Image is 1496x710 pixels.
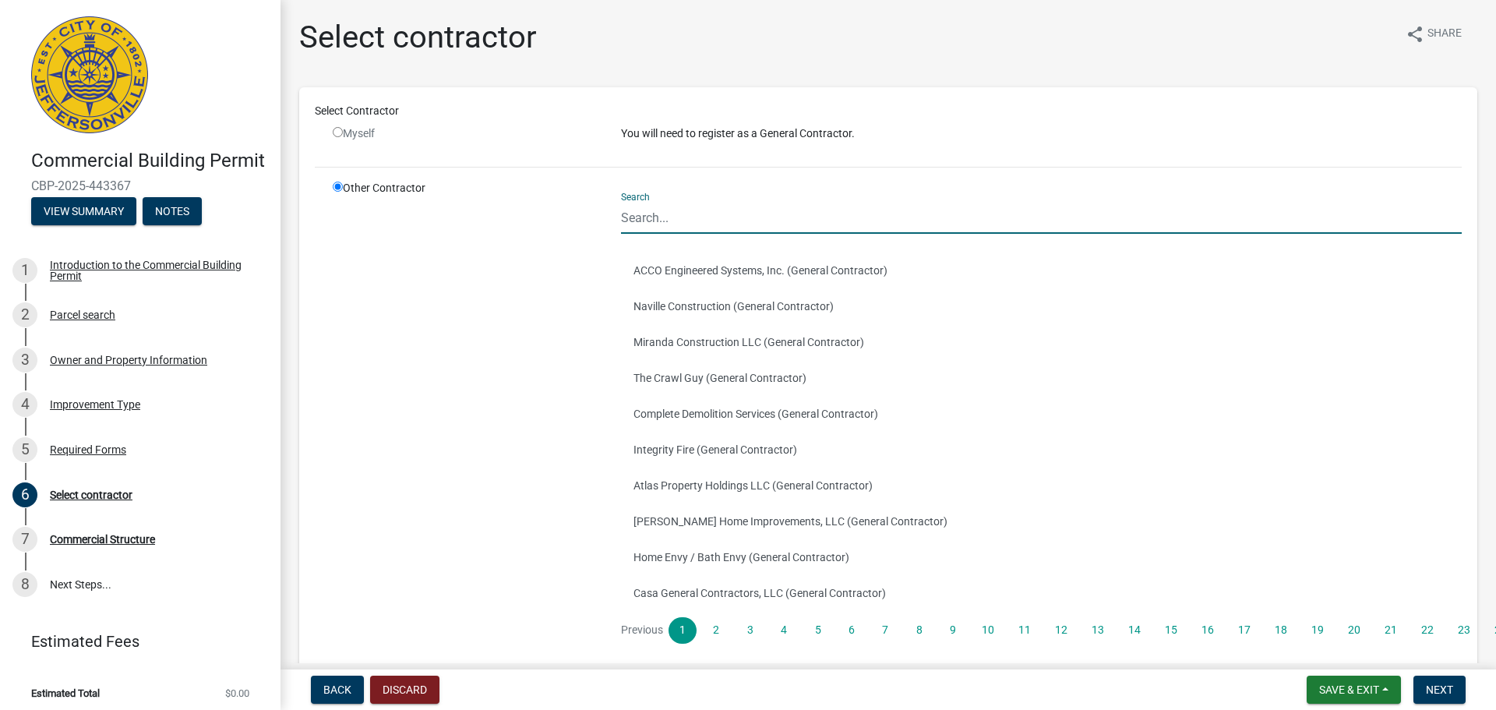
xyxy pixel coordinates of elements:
button: shareShare [1393,19,1474,49]
a: 18 [1265,617,1297,644]
a: 23 [1448,617,1480,644]
div: 4 [12,392,37,417]
div: Owner and Property Information [50,355,207,366]
button: Back [311,676,364,704]
a: 19 [1302,617,1333,644]
nav: Page navigation [621,617,1462,644]
span: CBP-2025-443367 [31,178,249,193]
a: 13 [1082,617,1113,644]
span: Back [323,684,351,696]
button: View Summary [31,197,136,225]
div: Introduction to the Commercial Building Permit [50,260,256,281]
a: 21 [1375,617,1406,644]
button: Casa General Contractors, LLC (General Contractor) [621,575,1462,611]
a: 3 [736,617,764,644]
button: Discard [370,676,439,704]
a: 11 [1009,617,1040,644]
button: ACCO Engineered Systems, Inc. (General Contractor) [621,253,1462,288]
button: Complete Demolition Services (General Contractor) [621,396,1462,432]
button: [PERSON_NAME] Home Improvements, LLC (General Contractor) [621,503,1462,539]
div: 3 [12,348,37,373]
button: Atlas Property Holdings LLC (General Contractor) [621,468,1462,503]
a: 2 [702,617,730,644]
span: $0.00 [225,688,249,698]
button: Save & Exit [1307,676,1401,704]
div: Required Forms [50,444,126,455]
button: Next [1413,676,1466,704]
a: 5 [803,617,831,644]
p: You will need to register as a General Contractor. [621,125,1462,142]
a: 20 [1339,617,1370,644]
a: 6 [838,617,866,644]
button: The Crawl Guy (General Contractor) [621,360,1462,396]
a: 8 [905,617,933,644]
div: Select contractor [50,489,132,500]
div: Commercial Structure [50,534,155,545]
span: Next [1426,684,1453,696]
div: 6 [12,482,37,507]
input: Search... [621,202,1462,234]
button: Naville Construction (General Contractor) [621,288,1462,324]
div: Other Contractor [321,180,609,656]
a: 10 [972,617,1004,644]
a: 1 [669,617,697,644]
div: 5 [12,437,37,462]
a: 17 [1229,617,1260,644]
i: share [1406,25,1424,44]
div: 1 [12,258,37,283]
a: Estimated Fees [12,626,256,657]
a: 16 [1192,617,1223,644]
div: 8 [12,572,37,597]
a: 12 [1046,617,1077,644]
a: 9 [939,617,967,644]
div: 7 [12,527,37,552]
button: Miranda Construction LLC (General Contractor) [621,324,1462,360]
a: 7 [871,617,899,644]
a: 14 [1119,617,1150,644]
h1: Select contractor [299,19,537,56]
button: Integrity Fire (General Contractor) [621,432,1462,468]
h4: Commercial Building Permit [31,150,268,172]
wm-modal-confirm: Summary [31,206,136,218]
span: Share [1427,25,1462,44]
div: 2 [12,302,37,327]
button: Home Envy / Bath Envy (General Contractor) [621,539,1462,575]
a: 22 [1412,617,1443,644]
div: Select Contractor [303,103,1473,119]
div: Improvement Type [50,399,140,410]
a: 15 [1156,617,1187,644]
span: Estimated Total [31,688,100,698]
div: Myself [333,125,598,142]
div: Parcel search [50,309,115,320]
button: Notes [143,197,202,225]
img: City of Jeffersonville, Indiana [31,16,148,133]
wm-modal-confirm: Notes [143,206,202,218]
span: Save & Exit [1319,684,1379,696]
a: 4 [770,617,798,644]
